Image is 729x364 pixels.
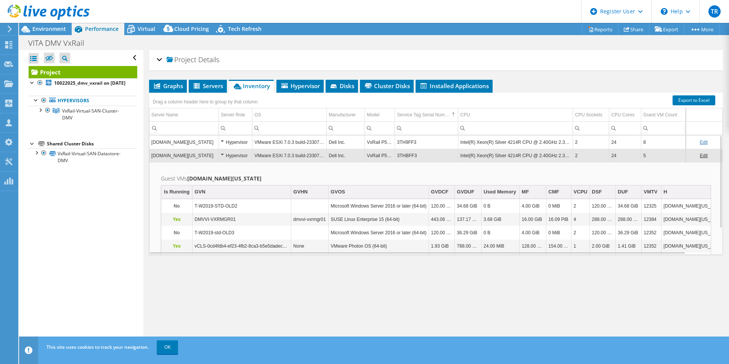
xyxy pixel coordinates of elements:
[329,213,429,226] td: Column GVOS, Value SUSE Linux Enterprise 15 (64-bit)
[291,213,329,226] td: Column GVHN, Value dmvvi-vxrmgr01
[25,39,96,47] h1: VITA DMV VxRail
[572,226,590,240] td: Column VCPU, Value 2
[252,135,327,149] td: Column OS, Value VMware ESXi 7.0.3 build-23307199
[520,213,546,226] td: Column MF, Value 16.00 GiB
[429,240,455,253] td: Column GVDCF, Value 1.93 GiB
[642,185,662,199] td: VMTV Column
[252,108,327,122] td: OS Column
[138,25,155,32] span: Virtual
[455,240,482,253] td: Column GVDUF, Value 788.00 MiB
[293,187,308,196] div: GVHN
[458,149,573,162] td: Column CPU, Value Intel(R) Xeon(R) Silver 4214R CPU @ 2.40GHz 2.39 GHz
[686,149,713,162] td: Column Memory, Value 766.62 GiB
[673,95,715,105] a: Export to Excel
[47,139,137,148] div: Shared Cluster Disks
[573,149,609,162] td: Column CPU Sockets, Value 2
[193,200,291,213] td: Column GVN, Value T-W2019-STD-OLD2
[254,110,261,119] div: OS
[708,5,721,18] span: TR
[187,175,262,182] b: [DOMAIN_NAME][US_STATE]
[331,187,345,196] div: GVOS
[573,121,609,135] td: Column CPU Sockets, Filter cell
[62,108,119,121] span: VxRail-Virtual-SAN-Cluster-DMV
[616,185,642,199] td: DUF Column
[686,135,713,149] td: Column Memory, Value 766.62 GiB
[618,187,628,196] div: DUF
[458,135,573,149] td: Column CPU, Value Intel(R) Xeon(R) Silver 4214R CPU @ 2.40GHz 2.39 GHz
[85,25,119,32] span: Performance
[221,138,250,147] div: Hypervisor
[291,200,329,213] td: Column GVHN, Value
[395,149,458,162] td: Column Service Tag Serial Number, Value 3THBFF3
[520,185,546,199] td: MF Column
[686,121,713,135] td: Column Memory, Filter cell
[198,55,219,64] span: Details
[329,200,429,213] td: Column GVOS, Value Microsoft Windows Server 2016 or later (64-bit)
[167,56,196,64] span: Project
[609,149,641,162] td: Column CPU Cores, Value 24
[455,226,482,240] td: Column GVDUF, Value 36.29 GiB
[455,185,482,199] td: GVDUF Column
[29,96,137,106] a: Hypervisors
[252,121,327,135] td: Column OS, Filter cell
[520,240,546,253] td: Column MF, Value 128.00 MiB
[457,187,474,196] div: GVDUF
[161,240,193,253] td: Column Is Running, Value Yes
[590,226,616,240] td: Column DSF, Value 120.00 GiB
[164,187,189,196] div: Is Running
[643,110,677,119] div: Guest VM Count
[458,108,573,122] td: CPU Column
[161,174,711,183] h2: Guest VMs
[149,93,723,255] div: Data grid
[482,240,520,253] td: Column Used Memory, Value 24.00 MiB
[573,187,587,196] div: VCPU
[149,121,219,135] td: Column Server Name, Filter cell
[193,226,291,240] td: Column GVN, Value T-W2019-std-OLD3
[364,82,410,90] span: Cluster Disks
[641,135,686,149] td: Column Guest VM Count, Value 8
[193,82,223,90] span: Servers
[429,200,455,213] td: Column GVDCF, Value 120.00 GiB
[161,226,193,240] td: Column Is Running, Value No
[327,121,365,135] td: Column Manufacturer, Filter cell
[520,226,546,240] td: Column MF, Value 4.00 GiB
[661,8,668,15] svg: \n
[642,200,662,213] td: Column VMTV, Value 12325
[151,110,178,119] div: Server Name
[429,213,455,226] td: Column GVDCF, Value 443.06 GiB
[174,25,209,32] span: Cloud Pricing
[194,187,205,196] div: GVN
[252,149,327,162] td: Column OS, Value VMware ESXi 7.0.3 build-23307199
[686,108,713,122] td: Memory Column
[520,200,546,213] td: Column MF, Value 4.00 GiB
[397,110,450,119] div: Service Tag Serial Number
[616,226,642,240] td: Column DUF, Value 36.29 GiB
[429,185,455,199] td: GVDCF Column
[163,228,191,237] p: No
[29,78,137,88] a: 10022025_dmv_vxrail on [DATE]
[641,121,686,135] td: Column Guest VM Count, Filter cell
[546,240,572,253] td: Column CMF, Value 154.00 TiB
[149,108,219,122] td: Server Name Column
[291,240,329,253] td: Column GVHN, Value None
[546,226,572,240] td: Column CMF, Value 0 MiB
[460,110,470,119] div: CPU
[700,153,708,158] a: Edit
[483,187,516,196] div: Used Memory
[482,185,520,199] td: Used Memory Column
[590,213,616,226] td: Column DSF, Value 288.00 GiB
[221,151,250,160] div: Hypervisor
[684,23,719,35] a: More
[221,110,245,119] div: Server Role
[419,82,489,90] span: Installed Applications
[329,240,429,253] td: Column GVOS, Value VMware Photon OS (64-bit)
[546,200,572,213] td: Column CMF, Value 0 MiB
[395,121,458,135] td: Column Service Tag Serial Number, Filter cell
[482,213,520,226] td: Column Used Memory, Value 3.68 GiB
[193,185,291,199] td: GVN Column
[455,213,482,226] td: Column GVDUF, Value 137.17 GiB
[163,242,191,251] p: Yes
[29,148,137,165] a: VxRail-Virtual-SAN-Datastore-DMV
[546,213,572,226] td: Column CMF, Value 16.09 PiB
[29,106,137,122] a: VxRail-Virtual-SAN-Cluster-DMV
